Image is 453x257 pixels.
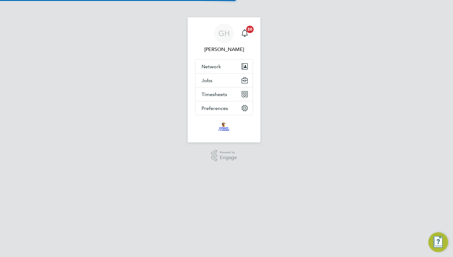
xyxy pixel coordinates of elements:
[188,17,260,142] nav: Main navigation
[211,150,237,162] a: Powered byEngage
[195,46,253,53] span: Gus Hinestrosa
[239,23,251,43] a: 20
[220,150,237,155] span: Powered by
[202,105,228,111] span: Preferences
[195,87,253,101] button: Timesheets
[428,232,448,252] button: Engage Resource Center
[202,78,212,83] span: Jobs
[246,26,254,33] span: 20
[202,64,221,70] span: Network
[218,29,230,37] span: GH
[195,101,253,115] button: Preferences
[202,91,227,97] span: Timesheets
[195,121,253,131] a: Go to home page
[218,121,230,131] img: bglgroup-logo-retina.png
[195,60,253,73] button: Network
[220,155,237,160] span: Engage
[195,74,253,87] button: Jobs
[195,23,253,53] a: GH[PERSON_NAME]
